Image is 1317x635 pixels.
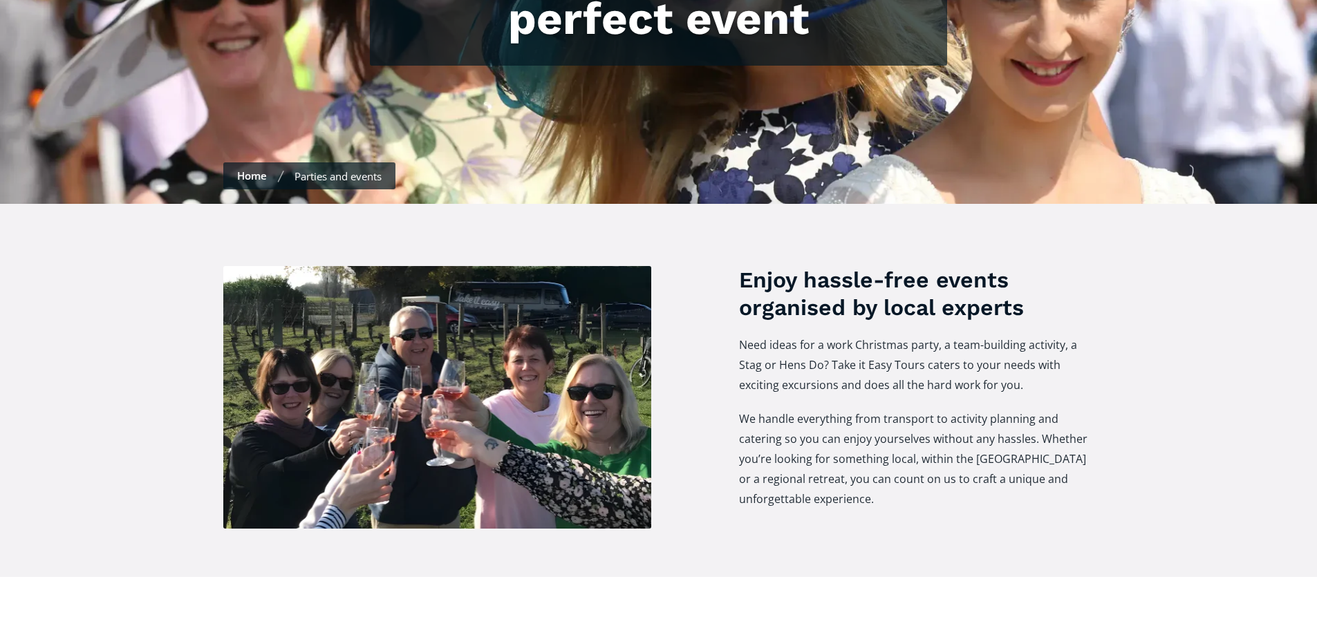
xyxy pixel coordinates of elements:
[739,409,1094,509] p: We handle everything from transport to activity planning and catering so you can enjoy yourselves...
[223,162,395,189] nav: Breadcrumbs
[739,335,1094,395] p: Need ideas for a work Christmas party, a team-building activity, a Stag or Hens Do? Take it Easy ...
[223,266,652,529] img: A group of customers are in a vineyard, clinking glasses of red wine and smiling.
[237,169,267,182] a: Home
[295,169,382,183] div: Parties and events
[739,266,1094,321] h3: Enjoy hassle-free events organised by local experts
